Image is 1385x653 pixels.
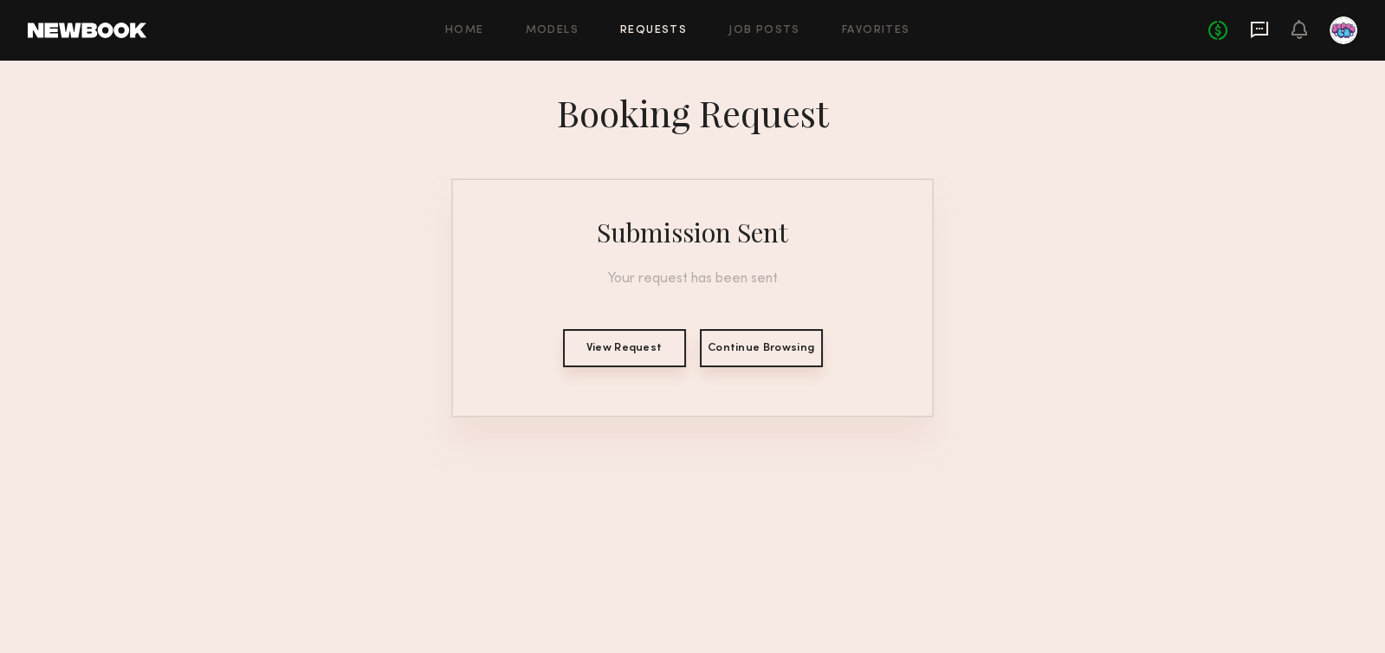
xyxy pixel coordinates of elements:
div: Booking Request [557,88,829,137]
button: View Request [563,329,686,367]
a: Requests [620,25,687,36]
a: Home [445,25,484,36]
a: Models [526,25,579,36]
a: Job Posts [728,25,800,36]
div: Submission Sent [597,215,788,249]
div: Your request has been sent [474,270,911,288]
a: Favorites [842,25,910,36]
button: Continue Browsing [700,329,823,367]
